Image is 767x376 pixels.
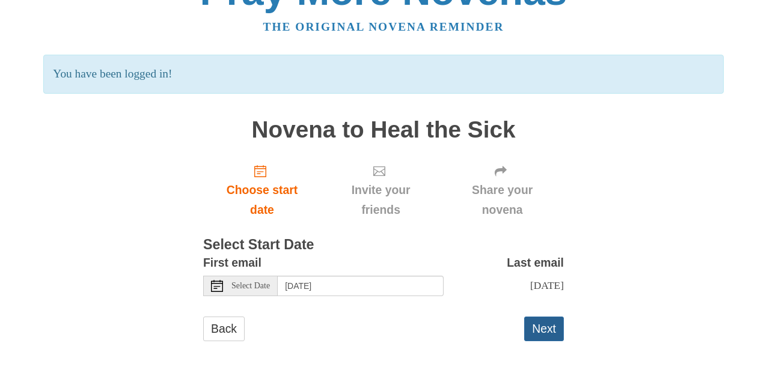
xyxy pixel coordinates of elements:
[524,317,564,341] button: Next
[203,117,564,143] h1: Novena to Heal the Sick
[333,180,429,220] span: Invite your friends
[453,180,552,220] span: Share your novena
[231,282,270,290] span: Select Date
[321,154,441,226] div: Click "Next" to confirm your start date first.
[203,317,245,341] a: Back
[263,20,504,33] a: The original novena reminder
[203,154,321,226] a: Choose start date
[43,55,723,94] p: You have been logged in!
[203,253,261,273] label: First email
[530,279,564,291] span: [DATE]
[441,154,564,226] div: Click "Next" to confirm your start date first.
[507,253,564,273] label: Last email
[203,237,564,253] h3: Select Start Date
[215,180,309,220] span: Choose start date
